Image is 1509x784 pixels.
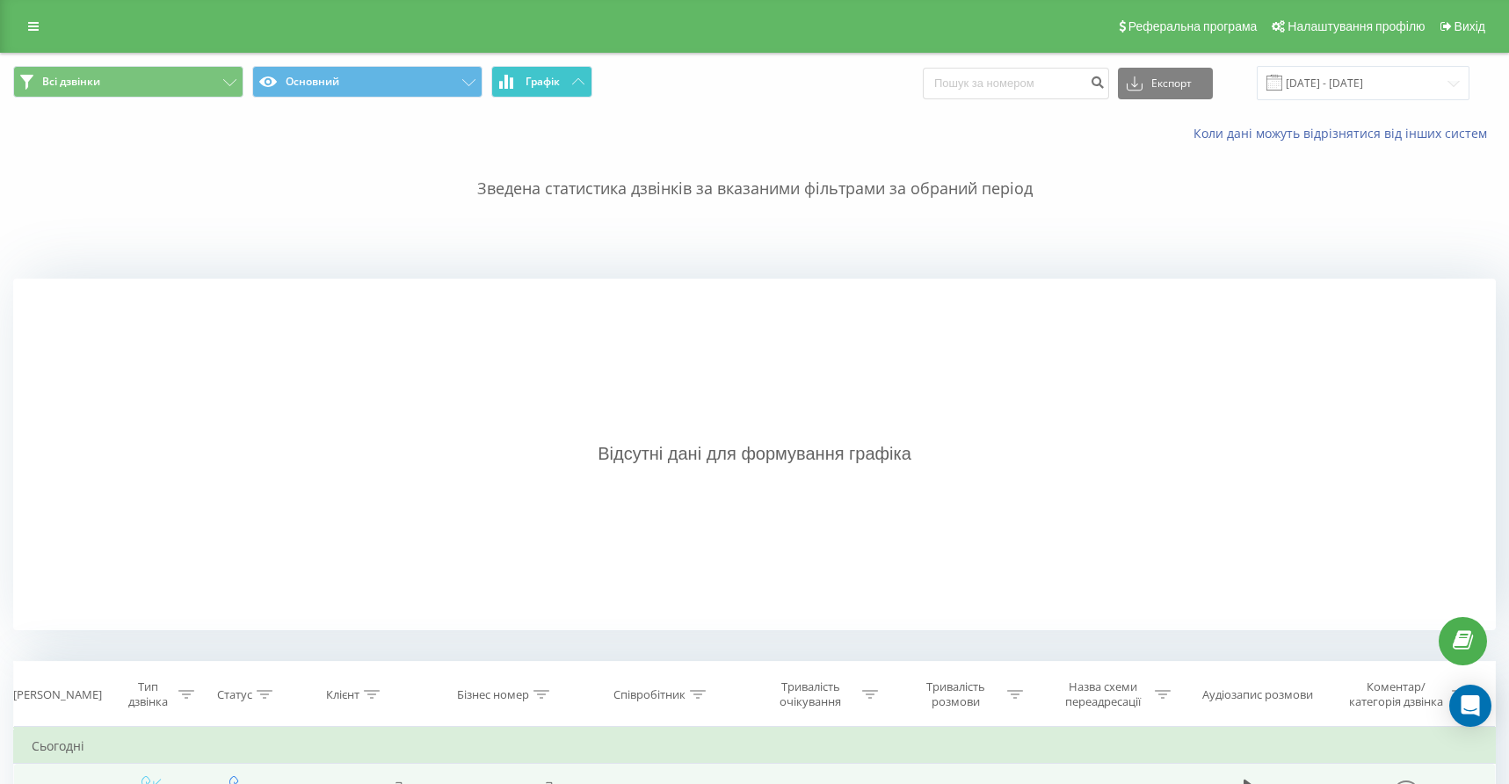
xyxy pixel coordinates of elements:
[1202,687,1313,702] div: Аудіозапис розмови
[217,687,252,702] div: Статус
[491,66,592,98] button: Графік
[42,75,100,89] span: Всі дзвінки
[764,679,858,709] div: Тривалість очікування
[923,68,1109,99] input: Пошук за номером
[613,687,686,702] div: Співробітник
[13,687,102,702] div: [PERSON_NAME]
[1128,19,1258,33] span: Реферальна програма
[1193,125,1496,142] a: Коли дані можуть відрізнятися вiд інших систем
[122,679,174,709] div: Тип дзвінка
[14,729,1496,764] td: Сьогодні
[1056,679,1150,709] div: Назва схеми переадресації
[1345,679,1447,709] div: Коментар/категорія дзвінка
[13,66,243,98] button: Всі дзвінки
[13,142,1496,200] p: Зведена статистика дзвінків за вказаними фільтрами за обраний період
[13,279,1496,630] div: Відсутні дані для формування графіка
[457,687,529,702] div: Бізнес номер
[1455,19,1485,33] span: Вихід
[909,679,1003,709] div: Тривалість розмови
[252,66,482,98] button: Основний
[1449,685,1491,727] div: Open Intercom Messenger
[1288,19,1425,33] span: Налаштування профілю
[326,687,359,702] div: Клієнт
[1118,68,1213,99] button: Експорт
[526,76,560,88] span: Графік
